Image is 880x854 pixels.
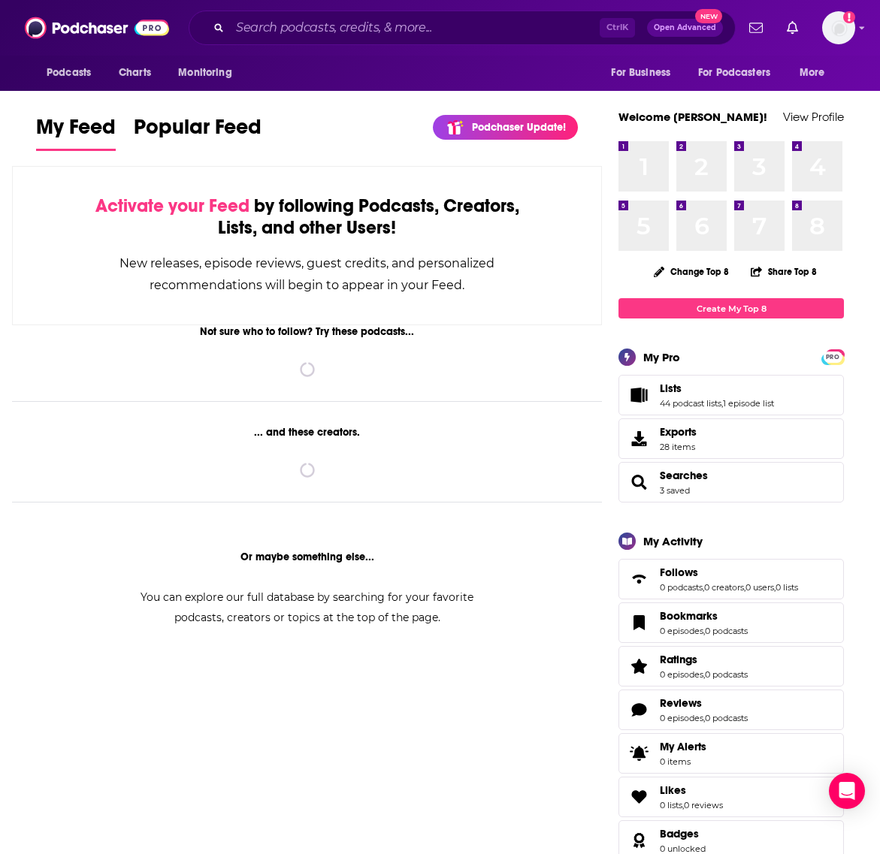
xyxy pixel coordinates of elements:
[800,62,825,83] span: More
[189,11,736,45] div: Search podcasts, credits, & more...
[822,11,855,44] img: User Profile
[703,582,704,593] span: ,
[783,110,844,124] a: View Profile
[25,14,169,42] img: Podchaser - Follow, Share and Rate Podcasts
[618,375,844,415] span: Lists
[600,18,635,38] span: Ctrl K
[624,786,654,807] a: Likes
[723,398,774,409] a: 1 episode list
[618,777,844,817] span: Likes
[134,114,262,149] span: Popular Feed
[660,653,748,666] a: Ratings
[660,609,718,623] span: Bookmarks
[682,800,684,810] span: ,
[660,783,686,797] span: Likes
[688,59,792,87] button: open menu
[624,472,654,493] a: Searches
[88,195,526,239] div: by following Podcasts, Creators, Lists, and other Users!
[705,669,748,680] a: 0 podcasts
[178,62,231,83] span: Monitoring
[774,582,776,593] span: ,
[660,398,721,409] a: 44 podcast lists
[660,382,774,395] a: Lists
[684,800,723,810] a: 0 reviews
[750,257,818,286] button: Share Top 8
[618,110,767,124] a: Welcome [PERSON_NAME]!
[660,669,703,680] a: 0 episodes
[47,62,91,83] span: Podcasts
[660,740,706,753] span: My Alerts
[660,469,708,482] a: Searches
[781,15,804,41] a: Show notifications dropdown
[705,713,748,723] a: 0 podcasts
[645,262,738,281] button: Change Top 8
[721,398,723,409] span: ,
[660,582,703,593] a: 0 podcasts
[618,418,844,459] a: Exports
[660,442,697,452] span: 28 items
[618,298,844,318] a: Create My Top 8
[624,656,654,677] a: Ratings
[624,830,654,851] a: Badges
[829,773,865,809] div: Open Intercom Messenger
[703,669,705,680] span: ,
[12,325,602,338] div: Not sure who to follow? Try these podcasts...
[824,352,842,363] span: PRO
[624,743,654,764] span: My Alerts
[745,582,774,593] a: 0 users
[660,425,697,439] span: Exports
[660,653,697,666] span: Ratings
[618,646,844,687] span: Ratings
[88,252,526,296] div: New releases, episode reviews, guest credits, and personalized recommendations will begin to appe...
[122,587,492,628] div: You can explore our full database by searching for your favorite podcasts, creators or topics at ...
[472,121,566,134] p: Podchaser Update!
[660,827,699,840] span: Badges
[743,15,769,41] a: Show notifications dropdown
[36,114,116,149] span: My Feed
[660,382,682,395] span: Lists
[624,428,654,449] span: Exports
[660,756,706,767] span: 0 items
[822,11,855,44] span: Logged in as ereardon
[660,566,798,579] a: Follows
[109,59,160,87] a: Charts
[789,59,844,87] button: open menu
[703,713,705,723] span: ,
[12,551,602,563] div: Or maybe something else...
[705,626,748,636] a: 0 podcasts
[703,626,705,636] span: ,
[624,569,654,590] a: Follows
[618,559,844,599] span: Follows
[660,485,690,496] a: 3 saved
[654,24,716,32] span: Open Advanced
[12,426,602,439] div: ... and these creators.
[618,733,844,774] a: My Alerts
[695,9,722,23] span: New
[624,612,654,633] a: Bookmarks
[660,566,698,579] span: Follows
[822,11,855,44] button: Show profile menu
[660,626,703,636] a: 0 episodes
[660,843,706,854] a: 0 unlocked
[611,62,670,83] span: For Business
[643,350,680,364] div: My Pro
[168,59,251,87] button: open menu
[660,696,748,710] a: Reviews
[660,609,748,623] a: Bookmarks
[660,783,723,797] a: Likes
[618,690,844,730] span: Reviews
[230,16,600,40] input: Search podcasts, credits, & more...
[744,582,745,593] span: ,
[660,800,682,810] a: 0 lists
[36,114,116,151] a: My Feed
[95,195,249,217] span: Activate your Feed
[600,59,689,87] button: open menu
[824,351,842,362] a: PRO
[36,59,110,87] button: open menu
[618,602,844,643] span: Bookmarks
[624,699,654,720] a: Reviews
[698,62,770,83] span: For Podcasters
